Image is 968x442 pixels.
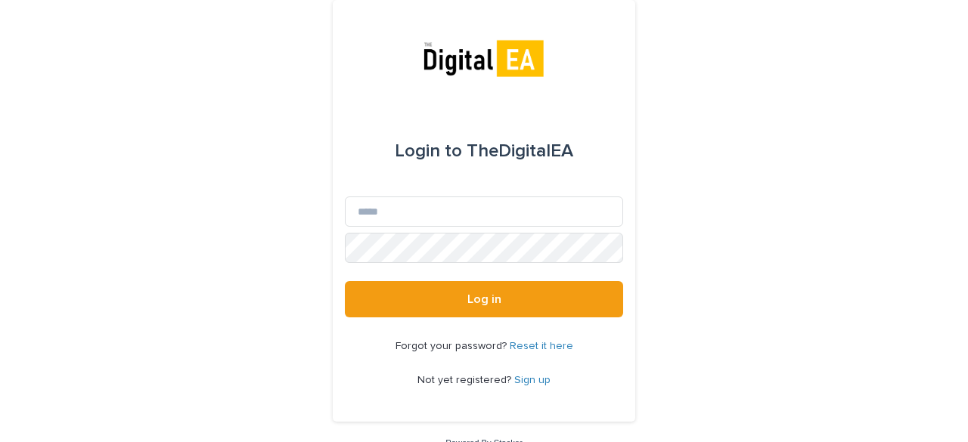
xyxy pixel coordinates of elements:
[419,36,549,82] img: mpnAKsivTWiDOsumdcjk
[467,293,501,305] span: Log in
[514,375,551,385] a: Sign up
[510,341,573,351] a: Reset it here
[345,281,623,317] button: Log in
[395,142,462,160] span: Login to
[417,375,514,385] span: Not yet registered?
[395,130,573,172] div: TheDigitalEA
[396,341,510,351] span: Forgot your password?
